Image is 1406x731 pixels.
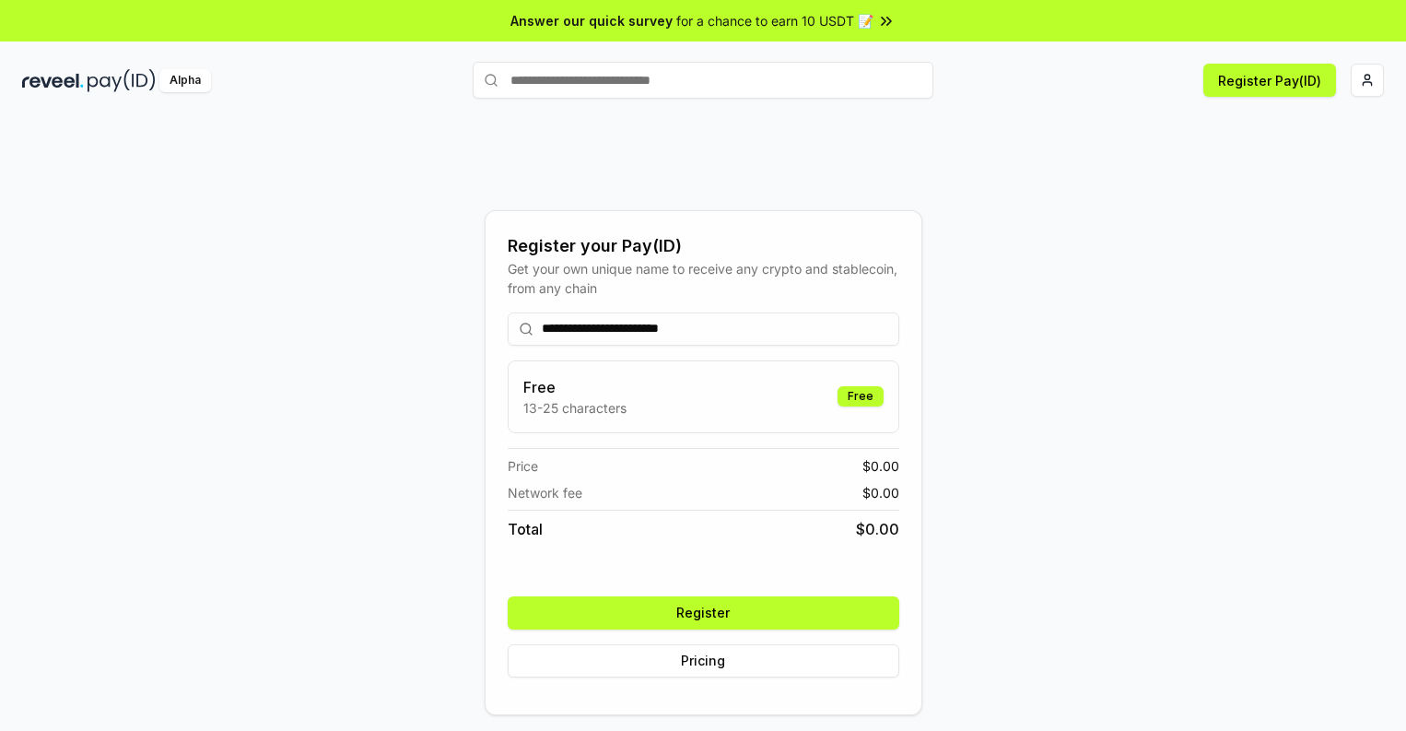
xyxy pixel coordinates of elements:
[22,69,84,92] img: reveel_dark
[856,518,899,540] span: $ 0.00
[510,11,673,30] span: Answer our quick survey
[523,398,627,418] p: 13-25 characters
[508,456,538,476] span: Price
[508,233,899,259] div: Register your Pay(ID)
[508,483,582,502] span: Network fee
[508,644,899,678] button: Pricing
[523,376,627,398] h3: Free
[676,11,873,30] span: for a chance to earn 10 USDT 📝
[508,518,543,540] span: Total
[1203,64,1336,97] button: Register Pay(ID)
[159,69,211,92] div: Alpha
[862,483,899,502] span: $ 0.00
[862,456,899,476] span: $ 0.00
[838,386,884,407] div: Free
[508,259,899,298] div: Get your own unique name to receive any crypto and stablecoin, from any chain
[508,596,899,630] button: Register
[88,69,156,92] img: pay_id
